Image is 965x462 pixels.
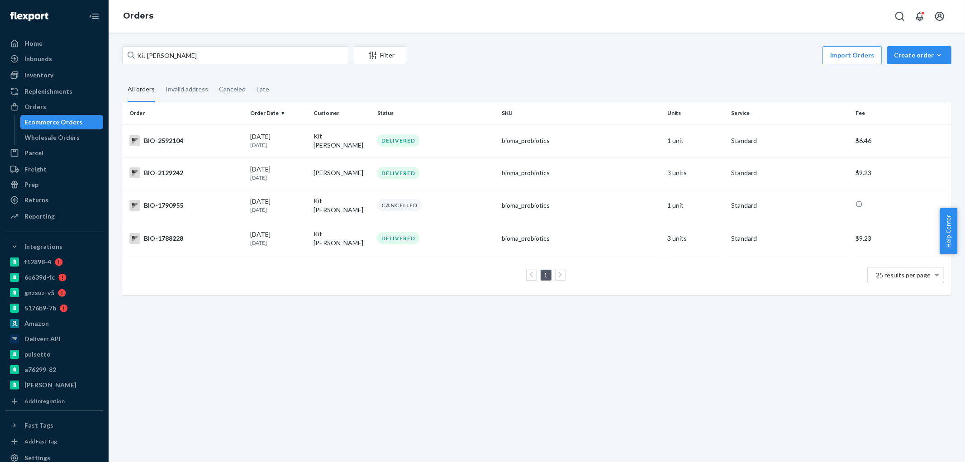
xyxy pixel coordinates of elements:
[5,52,103,66] a: Inbounds
[24,71,53,80] div: Inventory
[129,233,243,244] div: BIO-1788228
[20,130,104,145] a: Wholesale Orders
[219,77,246,101] div: Canceled
[24,319,49,328] div: Amazon
[166,77,208,101] div: Invalid address
[894,51,945,60] div: Create order
[498,102,664,124] th: SKU
[5,255,103,269] a: f12898-4
[5,347,103,362] a: pulsetto
[24,288,54,297] div: gnzsuz-v5
[502,234,661,243] div: bioma_probiotics
[310,157,374,189] td: [PERSON_NAME]
[10,12,48,21] img: Flexport logo
[5,316,103,331] a: Amazon
[250,206,307,214] p: [DATE]
[731,168,848,177] p: Standard
[122,46,348,64] input: Search orders
[374,102,498,124] th: Status
[310,222,374,255] td: Kit [PERSON_NAME]
[911,7,929,25] button: Open notifications
[5,100,103,114] a: Orders
[5,239,103,254] button: Integrations
[5,301,103,315] a: 5176b9-7b
[5,270,103,285] a: 6e639d-fc
[664,189,728,222] td: 1 unit
[377,167,419,179] div: DELIVERED
[354,51,406,60] div: Filter
[250,141,307,149] p: [DATE]
[852,124,951,157] td: $6.46
[664,124,728,157] td: 1 unit
[5,177,103,192] a: Prep
[502,201,661,210] div: bioma_probiotics
[250,165,307,181] div: [DATE]
[5,84,103,99] a: Replenishments
[940,208,957,254] button: Help Center
[542,271,550,279] a: Page 1 is your current page
[731,136,848,145] p: Standard
[664,222,728,255] td: 3 units
[5,36,103,51] a: Home
[502,136,661,145] div: bioma_probiotics
[664,157,728,189] td: 3 units
[891,7,909,25] button: Open Search Box
[24,165,47,174] div: Freight
[5,418,103,433] button: Fast Tags
[24,438,57,445] div: Add Fast Tag
[377,232,419,244] div: DELIVERED
[24,180,38,189] div: Prep
[24,381,76,390] div: [PERSON_NAME]
[25,133,80,142] div: Wholesale Orders
[5,378,103,392] a: [PERSON_NAME]
[24,87,72,96] div: Replenishments
[116,3,161,29] ol: breadcrumbs
[24,397,65,405] div: Add Integration
[377,199,422,211] div: CANCELLED
[5,332,103,346] a: Deliverr API
[250,230,307,247] div: [DATE]
[5,68,103,82] a: Inventory
[852,222,951,255] td: $9.23
[377,134,419,147] div: DELIVERED
[24,148,43,157] div: Parcel
[24,334,61,343] div: Deliverr API
[24,39,43,48] div: Home
[257,77,269,101] div: Late
[727,102,852,124] th: Service
[822,46,882,64] button: Import Orders
[5,286,103,300] a: gnzsuz-v5
[502,168,661,177] div: bioma_probiotics
[5,162,103,176] a: Freight
[24,257,51,267] div: f12898-4
[310,189,374,222] td: Kit [PERSON_NAME]
[128,77,155,102] div: All orders
[314,109,370,117] div: Customer
[25,118,83,127] div: Ecommerce Orders
[852,102,951,124] th: Fee
[24,54,52,63] div: Inbounds
[24,304,56,313] div: 5176b9-7b
[354,46,406,64] button: Filter
[5,362,103,377] a: a76299-82
[24,212,55,221] div: Reporting
[250,197,307,214] div: [DATE]
[24,242,62,251] div: Integrations
[24,195,48,205] div: Returns
[24,350,51,359] div: pulsetto
[20,115,104,129] a: Ecommerce Orders
[24,365,56,374] div: a76299-82
[5,193,103,207] a: Returns
[931,7,949,25] button: Open account menu
[24,273,55,282] div: 6e639d-fc
[129,167,243,178] div: BIO-2129242
[247,102,310,124] th: Order Date
[24,102,46,111] div: Orders
[731,201,848,210] p: Standard
[24,421,53,430] div: Fast Tags
[123,11,153,21] a: Orders
[887,46,951,64] button: Create order
[5,146,103,160] a: Parcel
[664,102,728,124] th: Units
